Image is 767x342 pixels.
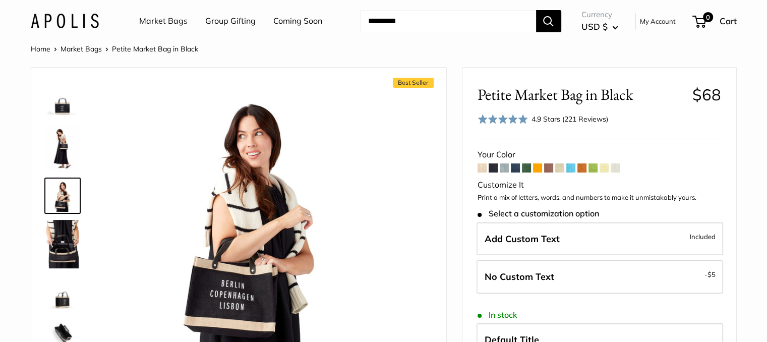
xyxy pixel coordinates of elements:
[536,10,561,32] button: Search
[31,44,50,53] a: Home
[44,178,81,214] a: Petite Market Bag in Black
[478,178,721,193] div: Customize It
[31,14,99,28] img: Apolis
[581,19,618,35] button: USD $
[44,81,81,117] a: description_Make it yours with custom printed text.
[478,209,599,218] span: Select a customization option
[46,83,79,115] img: description_Make it yours with custom printed text.
[46,276,79,309] img: Petite Market Bag in Black
[704,268,716,280] span: -
[44,121,81,174] a: Petite Market Bag in Black
[360,10,536,32] input: Search...
[485,271,554,282] span: No Custom Text
[478,147,721,162] div: Your Color
[690,231,716,243] span: Included
[720,16,737,26] span: Cart
[581,21,608,32] span: USD $
[46,123,79,172] img: Petite Market Bag in Black
[477,260,723,294] label: Leave Blank
[478,112,609,127] div: 4.9 Stars (221 Reviews)
[112,44,198,53] span: Petite Market Bag in Black
[702,12,713,22] span: 0
[692,85,721,104] span: $68
[478,310,517,320] span: In stock
[46,220,79,268] img: Petite Market Bag in Black
[44,218,81,270] a: Petite Market Bag in Black
[139,14,188,29] a: Market Bags
[707,270,716,278] span: $5
[273,14,322,29] a: Coming Soon
[532,113,608,125] div: 4.9 Stars (221 Reviews)
[44,274,81,311] a: Petite Market Bag in Black
[478,85,685,104] span: Petite Market Bag in Black
[485,233,560,245] span: Add Custom Text
[61,44,102,53] a: Market Bags
[31,42,198,55] nav: Breadcrumb
[693,13,737,29] a: 0 Cart
[46,180,79,212] img: Petite Market Bag in Black
[640,15,676,27] a: My Account
[478,193,721,203] p: Print a mix of letters, words, and numbers to make it unmistakably yours.
[205,14,256,29] a: Group Gifting
[393,78,434,88] span: Best Seller
[581,8,618,22] span: Currency
[477,222,723,256] label: Add Custom Text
